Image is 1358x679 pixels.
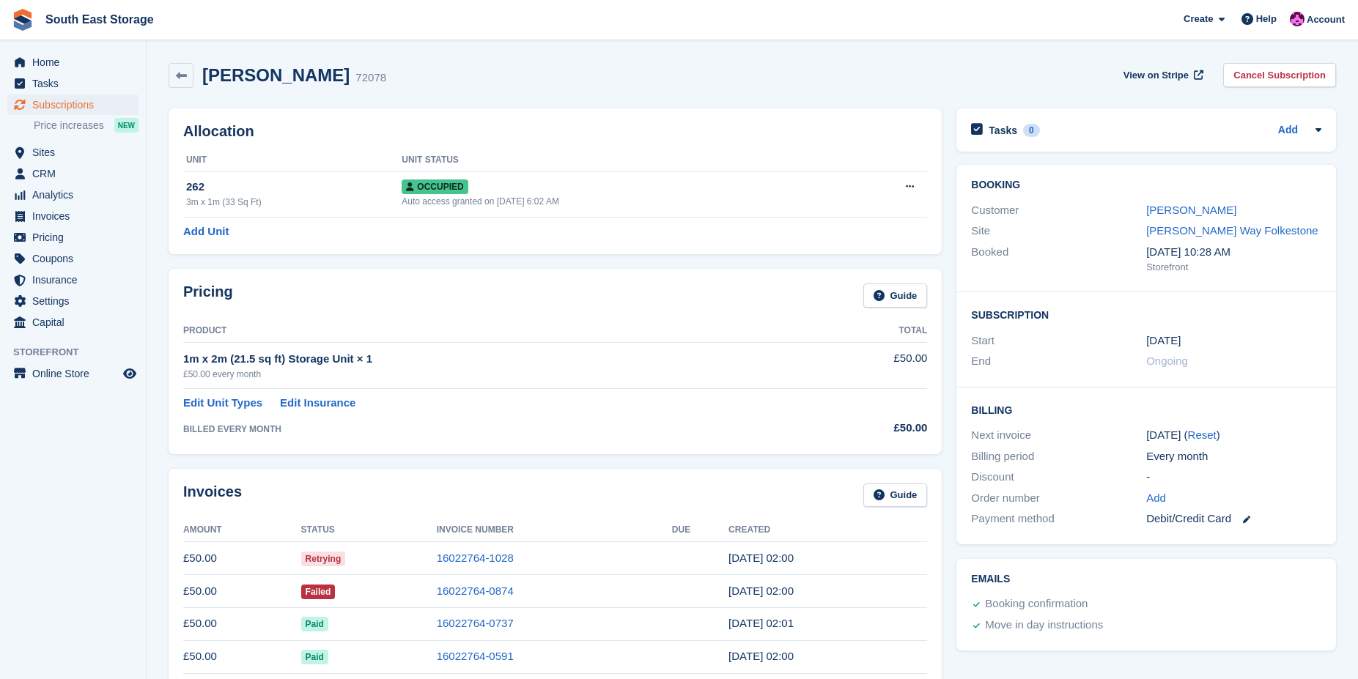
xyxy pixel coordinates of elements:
[863,483,928,508] a: Guide
[32,185,120,205] span: Analytics
[183,519,301,542] th: Amount
[728,617,794,629] time: 2025-06-10 01:01:05 UTC
[437,519,672,542] th: Invoice Number
[989,124,1017,137] h2: Tasks
[402,149,841,172] th: Unit Status
[12,9,34,31] img: stora-icon-8386f47178a22dfd0bd8f6a31ec36ba5ce8667c1dd55bd0f319d3a0aa187defe.svg
[971,574,1321,585] h2: Emails
[1146,260,1321,275] div: Storefront
[32,291,120,311] span: Settings
[301,552,346,566] span: Retrying
[13,345,146,360] span: Storefront
[114,118,139,133] div: NEW
[202,65,350,85] h2: [PERSON_NAME]
[7,227,139,248] a: menu
[728,552,794,564] time: 2025-08-10 01:00:46 UTC
[437,650,514,662] a: 16022764-0591
[728,585,794,597] time: 2025-07-10 01:00:27 UTC
[355,70,386,86] div: 72078
[1278,122,1298,139] a: Add
[402,195,841,208] div: Auto access granted on [DATE] 6:02 AM
[1146,244,1321,261] div: [DATE] 10:28 AM
[183,283,233,308] h2: Pricing
[32,73,120,94] span: Tasks
[1123,68,1189,83] span: View on Stripe
[971,353,1146,370] div: End
[183,423,815,436] div: BILLED EVERY MONTH
[971,179,1321,191] h2: Booking
[1256,12,1277,26] span: Help
[280,395,355,412] a: Edit Insurance
[301,650,328,664] span: Paid
[7,163,139,184] a: menu
[971,427,1146,444] div: Next invoice
[32,312,120,333] span: Capital
[301,617,328,631] span: Paid
[402,179,468,194] span: Occupied
[1146,448,1321,465] div: Every month
[183,149,402,172] th: Unit
[7,206,139,226] a: menu
[863,283,928,308] a: Guide
[7,312,139,333] a: menu
[32,163,120,184] span: CRM
[1290,12,1305,26] img: Simon Coulson
[1146,427,1321,444] div: [DATE] ( )
[34,117,139,133] a: Price increases NEW
[32,363,120,384] span: Online Store
[437,617,514,629] a: 16022764-0737
[183,319,815,343] th: Product
[672,519,728,542] th: Due
[186,179,402,196] div: 262
[1146,469,1321,486] div: -
[32,227,120,248] span: Pricing
[183,351,815,368] div: 1m x 2m (21.5 sq ft) Storage Unit × 1
[1223,63,1336,87] a: Cancel Subscription
[1146,204,1236,216] a: [PERSON_NAME]
[183,395,262,412] a: Edit Unit Types
[7,142,139,163] a: menu
[1146,355,1188,367] span: Ongoing
[183,640,301,673] td: £50.00
[971,402,1321,417] h2: Billing
[32,206,120,226] span: Invoices
[1307,12,1345,27] span: Account
[971,490,1146,507] div: Order number
[32,248,120,269] span: Coupons
[7,248,139,269] a: menu
[301,585,336,599] span: Failed
[1146,511,1321,527] div: Debit/Credit Card
[728,650,794,662] time: 2025-05-10 01:00:41 UTC
[7,94,139,115] a: menu
[971,333,1146,349] div: Start
[1023,124,1040,137] div: 0
[728,519,927,542] th: Created
[437,585,514,597] a: 16022764-0874
[7,291,139,311] a: menu
[32,270,120,290] span: Insurance
[32,94,120,115] span: Subscriptions
[1146,490,1166,507] a: Add
[815,319,927,343] th: Total
[183,575,301,608] td: £50.00
[32,52,120,73] span: Home
[7,185,139,205] a: menu
[971,223,1146,240] div: Site
[34,119,104,133] span: Price increases
[301,519,437,542] th: Status
[183,368,815,381] div: £50.00 every month
[7,73,139,94] a: menu
[32,142,120,163] span: Sites
[1118,63,1206,87] a: View on Stripe
[183,223,229,240] a: Add Unit
[121,365,139,382] a: Preview store
[985,617,1103,634] div: Move in day instructions
[971,307,1321,322] h2: Subscription
[971,469,1146,486] div: Discount
[40,7,160,31] a: South East Storage
[7,270,139,290] a: menu
[1188,428,1217,441] a: Reset
[186,196,402,209] div: 3m x 1m (33 Sq Ft)
[183,483,242,508] h2: Invoices
[183,123,927,140] h2: Allocation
